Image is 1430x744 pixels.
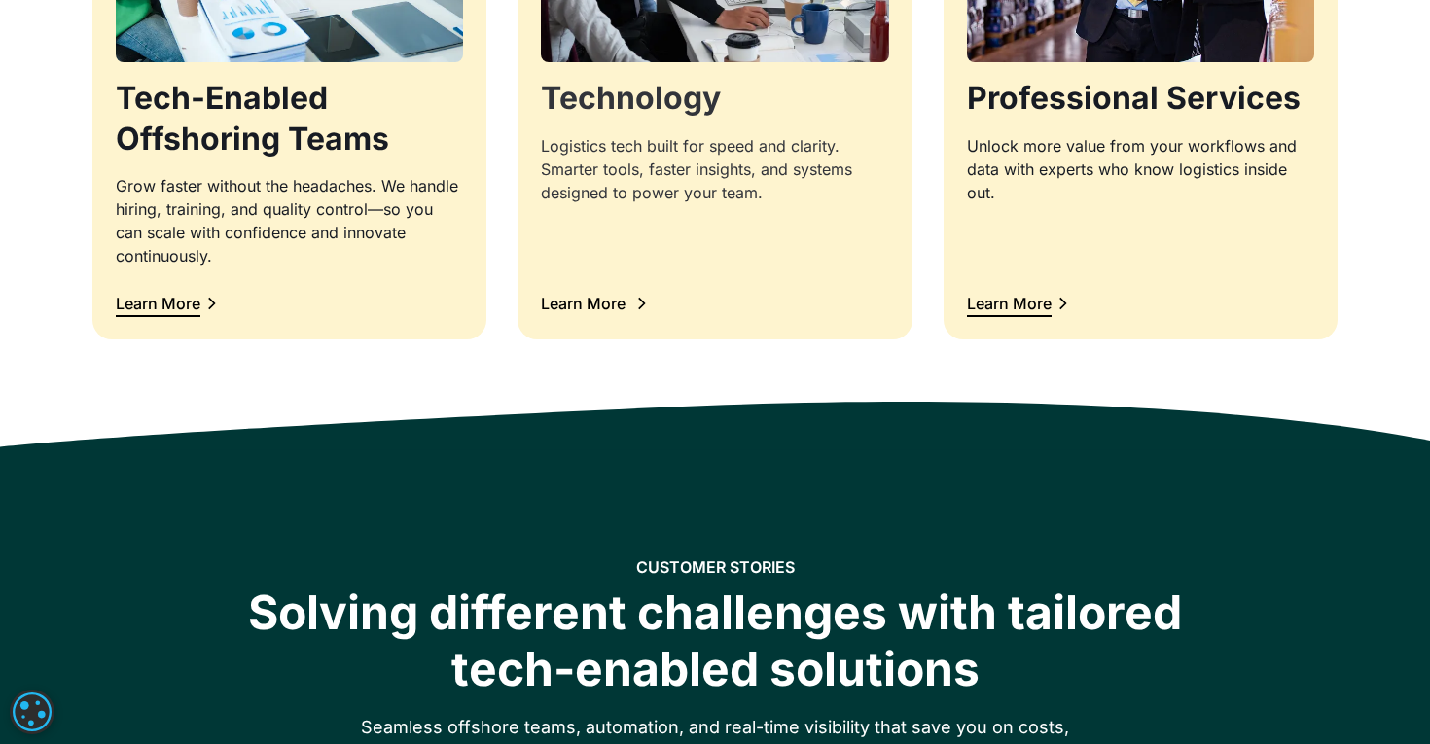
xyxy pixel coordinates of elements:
div: Learn More [967,296,1052,311]
div: Learn More [116,296,200,311]
h3: Tech-Enabled Offshoring Teams [116,78,463,159]
h3: Technology [541,78,888,119]
h2: CUSTOMER STORIES [636,558,795,577]
iframe: Chat Widget [1333,651,1430,744]
h3: Professional Services [967,78,1314,119]
div: Learn More [541,296,626,311]
div: Solving different challenges with tailored tech-enabled solutions [217,585,1213,696]
div: Logistics tech built for speed and clarity. Smarter tools, faster insights, and systems designed ... [541,134,888,204]
div: Unlock more value from your workflows and data with experts who know logistics inside out. [967,134,1314,204]
div: Grow faster without the headaches. We handle hiring, training, and quality control—so you can sca... [116,174,463,267]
